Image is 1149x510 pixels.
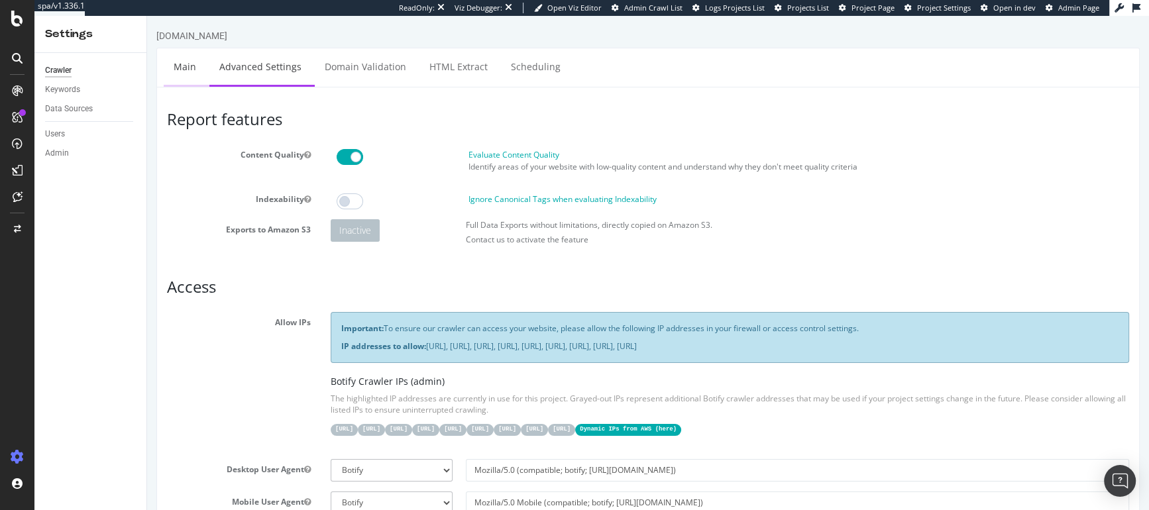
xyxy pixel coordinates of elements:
[17,32,59,69] a: Main
[20,95,982,112] h3: Report features
[45,146,69,160] div: Admin
[184,377,982,399] p: The highlighted IP addresses are currently in use for this project. Grayed-out IPs represent addi...
[455,3,502,13] div: Viz Debugger:
[692,3,765,13] a: Logs Projects List
[10,173,174,189] label: Indexability
[993,3,1036,13] span: Open in dev
[272,32,351,69] a: HTML Extract
[512,410,526,417] a: here
[194,307,237,318] strong: Important:
[399,3,435,13] div: ReadOnly:
[374,408,401,419] code: [URL]
[705,3,765,13] span: Logs Projects List
[624,3,683,13] span: Admin Crawl List
[62,32,164,69] a: Advanced Settings
[851,3,895,13] span: Project Page
[321,145,982,156] p: Identify areas of your website with low-quality content and understand why they don't meet qualit...
[184,408,211,419] code: [URL]
[1046,3,1099,13] a: Admin Page
[157,448,164,459] button: Desktop User Agent
[168,32,269,69] a: Domain Validation
[321,133,412,144] label: Evaluate Content Quality
[534,3,602,13] a: Open Viz Editor
[194,325,971,336] p: [URL], [URL], [URL], [URL], [URL], [URL], [URL], [URL], [URL]
[194,307,971,318] p: To ensure our crawler can access your website, please allow the following IP addresses in your fi...
[45,26,136,42] div: Settings
[10,128,174,144] label: Content Quality
[211,408,238,419] code: [URL]
[45,146,137,160] a: Admin
[428,408,534,419] code: Dynamic IPs from AWS ( )
[981,3,1036,13] a: Open in dev
[184,203,233,226] div: Inactive
[45,64,137,77] a: Crawler
[904,3,971,13] a: Project Settings
[547,3,602,13] span: Open Viz Editor
[9,13,80,26] div: [DOMAIN_NAME]
[20,262,982,280] h3: Access
[917,3,971,13] span: Project Settings
[10,203,174,219] label: Exports to Amazon S3
[238,408,265,419] code: [URL]
[292,408,319,419] code: [URL]
[45,127,137,141] a: Users
[401,408,428,419] code: [URL]
[354,32,423,69] a: Scheduling
[10,296,174,312] label: Allow IPs
[839,3,895,13] a: Project Page
[194,325,279,336] strong: IP addresses to allow:
[1104,465,1136,497] div: Open Intercom Messenger
[45,64,72,77] div: Crawler
[347,408,374,419] code: [URL]
[10,476,174,491] label: Mobile User Agent
[787,3,829,13] span: Projects List
[319,218,982,229] p: Contact us to activate the feature
[157,133,164,144] button: Content Quality
[45,83,137,97] a: Keywords
[45,102,93,116] div: Data Sources
[775,3,829,13] a: Projects List
[157,480,164,491] button: Mobile User Agent
[319,203,565,215] label: Full Data Exports without limitations, directly copied on Amazon S3.
[45,102,137,116] a: Data Sources
[612,3,683,13] a: Admin Crawl List
[1058,3,1099,13] span: Admin Page
[319,408,347,419] code: [URL]
[184,360,982,370] h5: Botify Crawler IPs (admin)
[321,178,510,189] label: Ignore Canonical Tags when evaluating Indexability
[45,127,65,141] div: Users
[45,83,80,97] div: Keywords
[265,408,292,419] code: [URL]
[157,178,164,189] button: Indexability
[10,443,174,459] label: Desktop User Agent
